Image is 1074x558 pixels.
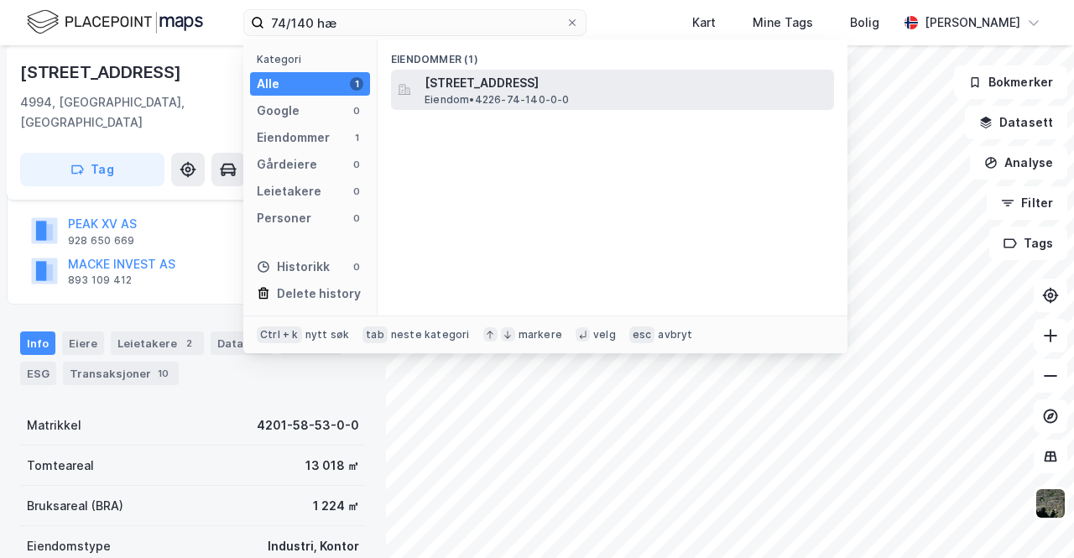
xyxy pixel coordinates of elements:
div: Bruksareal (BRA) [27,496,123,516]
div: avbryt [658,328,692,342]
div: markere [519,328,562,342]
div: Personer [257,208,311,228]
div: Leietakere [257,181,321,201]
div: 10 [154,365,172,382]
div: Eiendommer (1) [378,39,847,70]
div: Gårdeiere [257,154,317,175]
div: Mine Tags [753,13,813,33]
div: esc [629,326,655,343]
div: 0 [350,185,363,198]
div: 13 018 ㎡ [305,456,359,476]
div: Eiendommer [257,128,330,148]
span: Eiendom • 4226-74-140-0-0 [425,93,570,107]
div: 0 [350,260,363,274]
div: Kart [692,13,716,33]
button: Datasett [965,106,1067,139]
div: nytt søk [305,328,350,342]
div: Google [257,101,300,121]
div: Ctrl + k [257,326,302,343]
div: Info [20,331,55,355]
div: Delete history [277,284,361,304]
div: neste kategori [391,328,470,342]
div: Transaksjoner [63,362,179,385]
div: 1 [350,77,363,91]
div: 4994, [GEOGRAPHIC_DATA], [GEOGRAPHIC_DATA] [20,92,298,133]
button: Filter [987,186,1067,220]
div: tab [362,326,388,343]
div: Bolig [850,13,879,33]
button: Analyse [970,146,1067,180]
button: Tag [20,153,164,186]
div: Eiendomstype [27,536,111,556]
div: 1 224 ㎡ [313,496,359,516]
div: 893 109 412 [68,274,132,287]
div: Leietakere [111,331,204,355]
input: Søk på adresse, matrikkel, gårdeiere, leietakere eller personer [264,10,566,35]
div: 0 [350,158,363,171]
div: Alle [257,74,279,94]
div: Historikk [257,257,330,277]
div: velg [593,328,616,342]
button: Bokmerker [954,65,1067,99]
img: logo.f888ab2527a4732fd821a326f86c7f29.svg [27,8,203,37]
iframe: Chat Widget [990,477,1074,558]
div: 2 [180,335,197,352]
div: ESG [20,362,56,385]
button: Tags [989,227,1067,260]
div: Eiere [62,331,104,355]
div: 1 [350,131,363,144]
div: Datasett [211,331,274,355]
div: Matrikkel [27,415,81,435]
span: [STREET_ADDRESS] [425,73,827,93]
div: Tomteareal [27,456,94,476]
div: Kategori [257,53,370,65]
div: 0 [350,104,363,117]
div: [STREET_ADDRESS] [20,59,185,86]
div: [PERSON_NAME] [925,13,1020,33]
div: 928 650 669 [68,234,134,248]
div: 4201-58-53-0-0 [257,415,359,435]
div: 0 [350,211,363,225]
div: Industri, Kontor [268,536,359,556]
